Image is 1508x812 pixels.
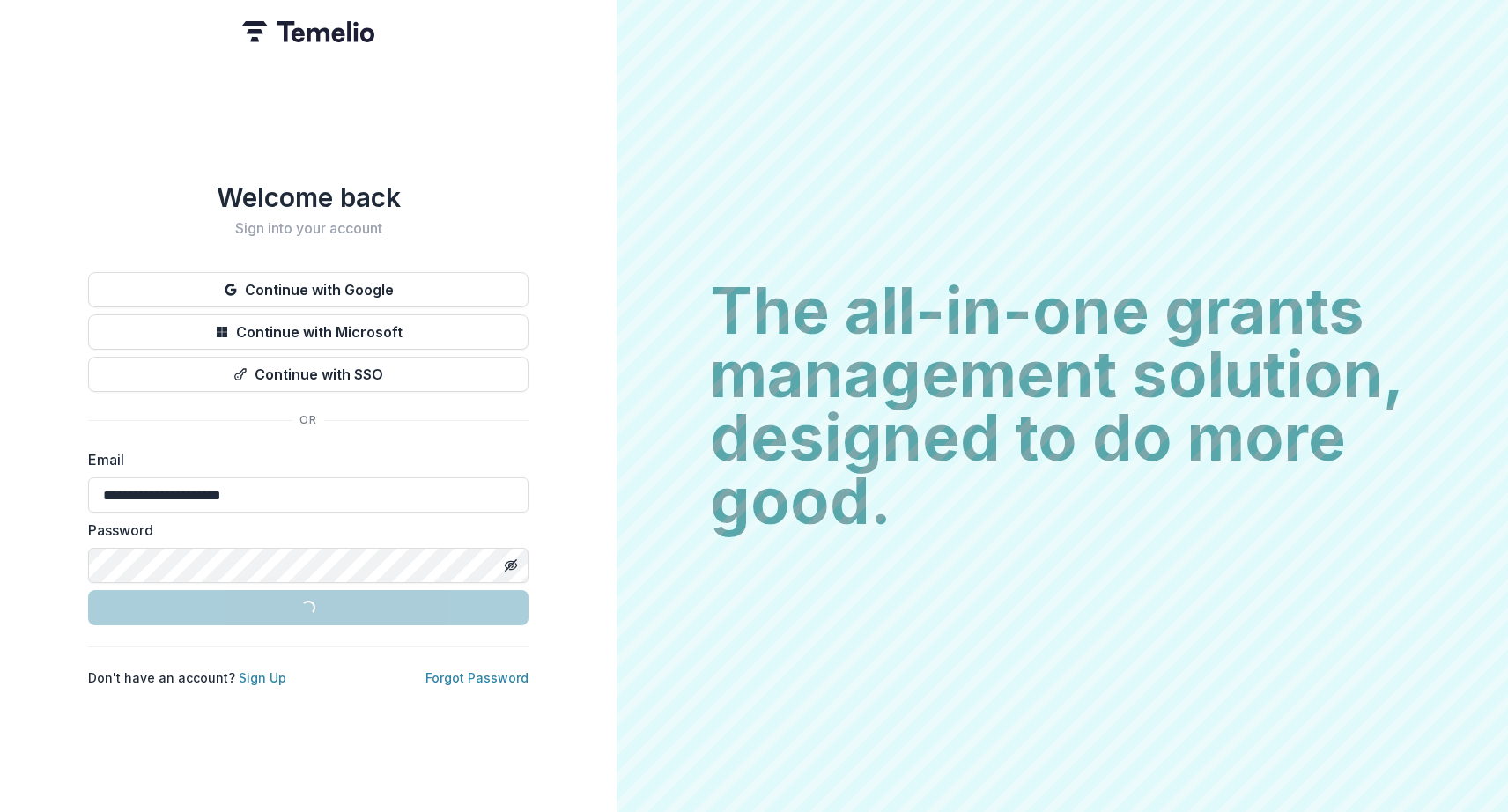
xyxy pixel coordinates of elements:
img: Temelio [242,21,374,42]
button: Continue with Microsoft [88,314,529,350]
label: Password [88,520,518,541]
label: Email [88,449,518,470]
h2: Sign into your account [88,220,529,237]
h1: Welcome back [88,181,529,213]
button: Toggle password visibility [497,551,525,579]
button: Continue with Google [88,272,529,307]
a: Forgot Password [425,670,529,685]
button: Continue with SSO [88,357,529,392]
p: Don't have an account? [88,668,286,687]
a: Sign Up [239,670,286,685]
